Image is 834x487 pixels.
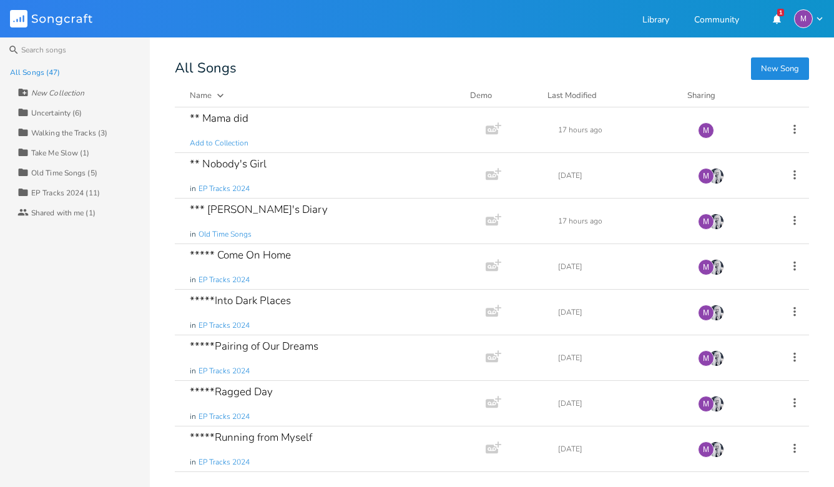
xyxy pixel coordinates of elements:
[190,89,455,102] button: Name
[547,89,672,102] button: Last Modified
[698,259,714,275] div: melindameshad
[764,7,789,30] button: 1
[708,214,724,230] img: Anya
[190,90,212,101] div: Name
[199,411,250,422] span: EP Tracks 2024
[708,259,724,275] img: Anya
[708,441,724,458] img: Anya
[694,16,739,26] a: Community
[687,89,762,102] div: Sharing
[190,184,196,194] span: in
[698,122,714,139] div: melindameshad
[708,350,724,366] img: Anya
[698,350,714,366] div: melindameshad
[199,184,250,194] span: EP Tracks 2024
[190,275,196,285] span: in
[31,89,84,97] div: New Collection
[190,457,196,468] span: in
[558,354,683,362] div: [DATE]
[190,229,196,240] span: in
[199,366,250,376] span: EP Tracks 2024
[199,275,250,285] span: EP Tracks 2024
[31,109,82,117] div: Uncertainty (6)
[698,305,714,321] div: melindameshad
[558,263,683,270] div: [DATE]
[708,396,724,412] img: Anya
[190,341,318,352] div: *****Pairing of Our Dreams
[794,9,824,28] button: M
[698,441,714,458] div: melindameshad
[199,320,250,331] span: EP Tracks 2024
[190,138,248,149] span: Add to Collection
[190,159,267,169] div: ** Nobody's Girl
[547,90,597,101] div: Last Modified
[190,366,196,376] span: in
[777,9,784,16] div: 1
[558,400,683,407] div: [DATE]
[175,62,809,74] div: All Songs
[558,217,683,225] div: 17 hours ago
[698,396,714,412] div: melindameshad
[190,113,248,124] div: ** Mama did
[31,169,97,177] div: Old Time Songs (5)
[698,168,714,184] div: melindameshad
[794,9,813,28] div: melindameshad
[190,204,328,215] div: *** [PERSON_NAME]'s Diary
[642,16,669,26] a: Library
[558,308,683,316] div: [DATE]
[558,445,683,453] div: [DATE]
[31,149,90,157] div: Take Me Slow (1)
[190,320,196,331] span: in
[751,57,809,80] button: New Song
[470,89,532,102] div: Demo
[199,457,250,468] span: EP Tracks 2024
[31,189,100,197] div: EP Tracks 2024 (11)
[708,305,724,321] img: Anya
[558,172,683,179] div: [DATE]
[190,411,196,422] span: in
[708,168,724,184] img: Anya
[199,229,252,240] span: Old Time Songs
[558,126,683,134] div: 17 hours ago
[698,214,714,230] div: melindameshad
[31,209,96,217] div: Shared with me (1)
[31,129,107,137] div: Walking the Tracks (3)
[10,69,60,76] div: All Songs (47)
